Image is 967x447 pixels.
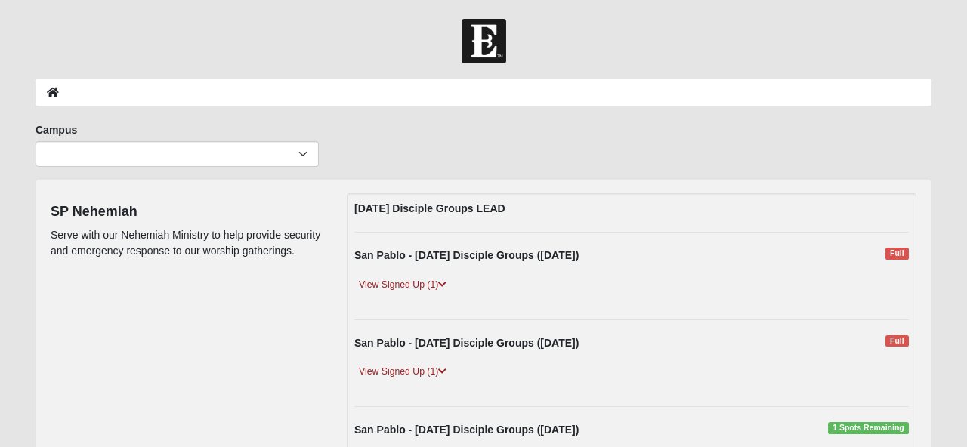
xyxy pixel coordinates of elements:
strong: San Pablo - [DATE] Disciple Groups ([DATE]) [354,249,579,261]
a: View Signed Up (1) [354,277,451,293]
img: Church of Eleven22 Logo [462,19,506,63]
span: 1 Spots Remaining [828,422,909,434]
strong: [DATE] Disciple Groups LEAD [354,202,505,214]
a: View Signed Up (1) [354,364,451,380]
strong: San Pablo - [DATE] Disciple Groups ([DATE]) [354,337,579,349]
p: Serve with our Nehemiah Ministry to help provide security and emergency response to our worship g... [51,227,324,259]
span: Full [885,248,909,260]
h4: SP Nehemiah [51,204,324,220]
strong: San Pablo - [DATE] Disciple Groups ([DATE]) [354,424,579,436]
label: Campus [36,122,77,137]
span: Full [885,335,909,347]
